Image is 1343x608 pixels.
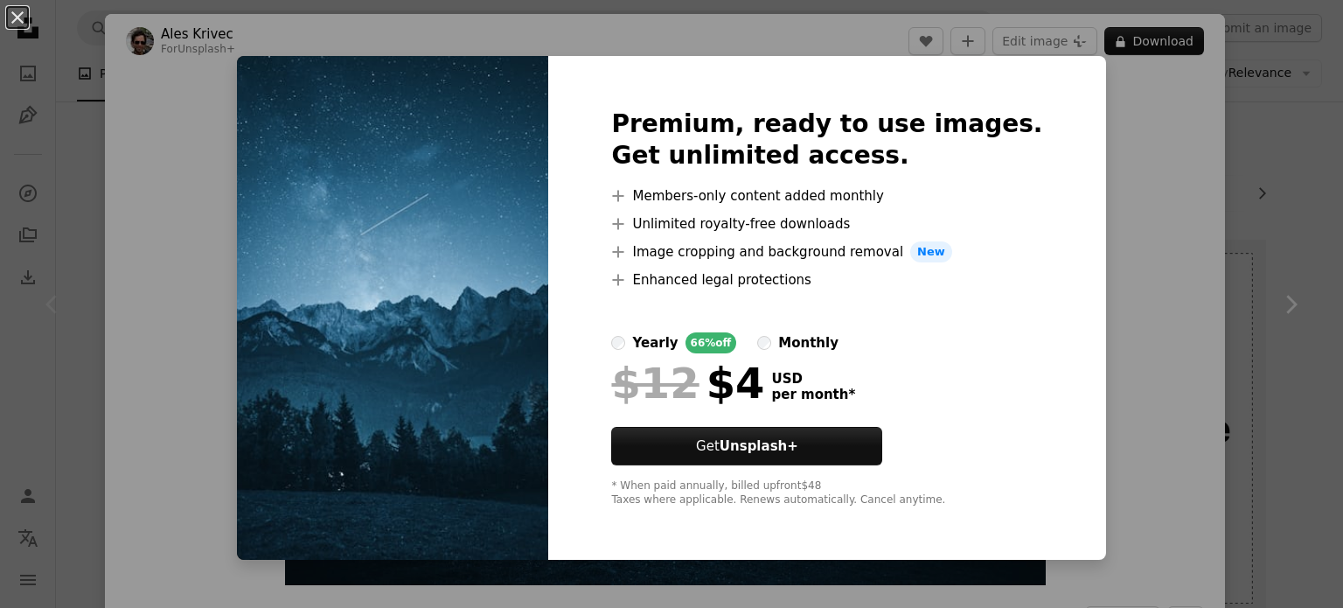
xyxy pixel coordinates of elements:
[771,371,855,387] span: USD
[611,269,1042,290] li: Enhanced legal protections
[778,332,839,353] div: monthly
[910,241,952,262] span: New
[611,360,699,406] span: $12
[611,360,764,406] div: $4
[611,185,1042,206] li: Members-only content added monthly
[237,56,548,560] img: premium_photo-1686157758105-b100bd44945c
[757,336,771,350] input: monthly
[720,438,798,454] strong: Unsplash+
[611,213,1042,234] li: Unlimited royalty-free downloads
[771,387,855,402] span: per month *
[685,332,737,353] div: 66% off
[611,336,625,350] input: yearly66%off
[611,427,882,465] button: GetUnsplash+
[632,332,678,353] div: yearly
[611,108,1042,171] h2: Premium, ready to use images. Get unlimited access.
[611,241,1042,262] li: Image cropping and background removal
[611,479,1042,507] div: * When paid annually, billed upfront $48 Taxes where applicable. Renews automatically. Cancel any...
